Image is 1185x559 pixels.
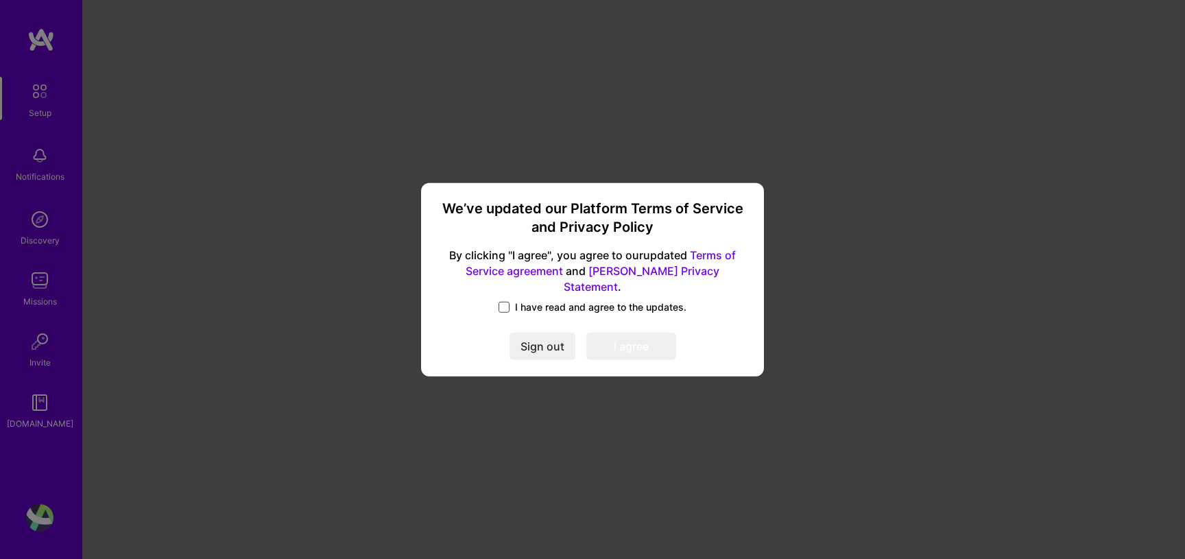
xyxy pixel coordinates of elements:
[515,300,686,314] span: I have read and agree to the updates.
[438,199,747,237] h3: We’ve updated our Platform Terms of Service and Privacy Policy
[466,248,736,278] a: Terms of Service agreement
[510,333,575,360] button: Sign out
[586,333,676,360] button: I agree
[438,248,747,295] span: By clicking "I agree", you agree to our updated and .
[564,264,719,294] a: [PERSON_NAME] Privacy Statement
